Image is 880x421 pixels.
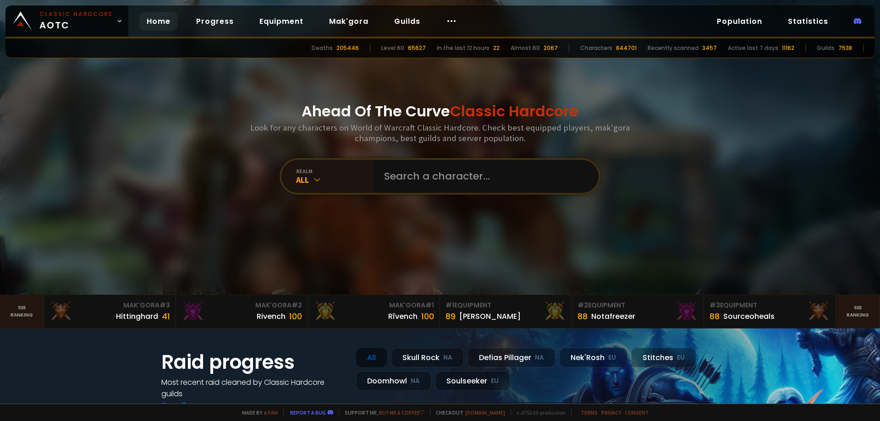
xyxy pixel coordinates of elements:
div: 89 [445,310,456,323]
a: Statistics [781,12,836,31]
div: Rîvench [388,311,418,322]
div: Equipment [709,301,830,310]
div: All [356,348,387,367]
div: Sourceoheals [723,311,775,322]
div: 2067 [544,44,558,52]
div: 3457 [702,44,717,52]
span: # 3 [709,301,720,310]
div: Almost 60 [511,44,540,52]
span: Classic Hardcore [450,101,578,121]
small: NA [443,353,452,362]
a: Population [709,12,770,31]
div: 22 [493,44,500,52]
a: a fan [264,409,278,416]
div: In the last 12 hours [437,44,489,52]
div: 88 [709,310,720,323]
span: Support me, [339,409,424,416]
a: #3Equipment88Sourceoheals [704,295,836,328]
div: 205446 [336,44,359,52]
h3: Look for any characters on World of Warcraft Classic Hardcore. Check best equipped players, mak'g... [247,122,633,143]
div: Stitches [631,348,696,367]
a: Privacy [601,409,621,416]
div: 88 [577,310,588,323]
span: # 2 [577,301,588,310]
div: Equipment [445,301,566,310]
small: EU [677,353,685,362]
div: [PERSON_NAME] [459,311,521,322]
span: # 1 [425,301,434,310]
div: 100 [289,310,302,323]
a: Home [139,12,178,31]
span: Made by [236,409,278,416]
a: Guilds [387,12,428,31]
small: Classic Hardcore [39,10,113,18]
a: Terms [581,409,598,416]
div: Rivench [257,311,286,322]
h1: Ahead Of The Curve [302,100,578,122]
div: 7538 [838,44,852,52]
span: v. d752d5 - production [511,409,566,416]
a: Report a bug [290,409,326,416]
div: Defias Pillager [467,348,555,367]
input: Search a character... [379,160,588,193]
span: AOTC [39,10,113,32]
div: 844701 [616,44,637,52]
small: NA [411,377,420,386]
div: Active last 7 days [728,44,778,52]
div: Level 60 [381,44,404,52]
h1: Raid progress [161,348,345,377]
small: EU [491,377,499,386]
a: Mak'Gora#3Hittinghard41 [44,295,176,328]
a: Seeranking [836,295,880,328]
div: 11162 [782,44,794,52]
div: Notafreezer [591,311,635,322]
div: Guilds [817,44,835,52]
div: 41 [162,310,170,323]
a: #1Equipment89[PERSON_NAME] [440,295,572,328]
a: Classic HardcoreAOTC [5,5,128,37]
div: Doomhowl [356,371,431,391]
a: Equipment [252,12,311,31]
span: # 2 [291,301,302,310]
div: Skull Rock [391,348,464,367]
a: [DOMAIN_NAME] [465,409,505,416]
a: See all progress [161,400,221,410]
a: Progress [189,12,241,31]
div: 100 [421,310,434,323]
div: 65627 [408,44,426,52]
div: Hittinghard [116,311,158,322]
a: Consent [625,409,649,416]
div: Soulseeker [435,371,510,391]
small: NA [535,353,544,362]
div: Deaths [312,44,333,52]
div: Mak'Gora [181,301,302,310]
span: # 3 [159,301,170,310]
div: realm [296,168,373,175]
div: Mak'Gora [313,301,434,310]
a: Mak'Gora#1Rîvench100 [308,295,440,328]
span: Checkout [430,409,505,416]
a: #2Equipment88Notafreezer [572,295,704,328]
span: # 1 [445,301,454,310]
a: Mak'gora [322,12,376,31]
div: All [296,175,373,185]
a: Buy me a coffee [379,409,424,416]
small: EU [608,353,616,362]
div: Nek'Rosh [559,348,627,367]
div: Mak'Gora [49,301,170,310]
div: Characters [580,44,612,52]
a: Mak'Gora#2Rivench100 [176,295,308,328]
div: Equipment [577,301,698,310]
h4: Most recent raid cleaned by Classic Hardcore guilds [161,377,345,399]
div: Recently scanned [648,44,698,52]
